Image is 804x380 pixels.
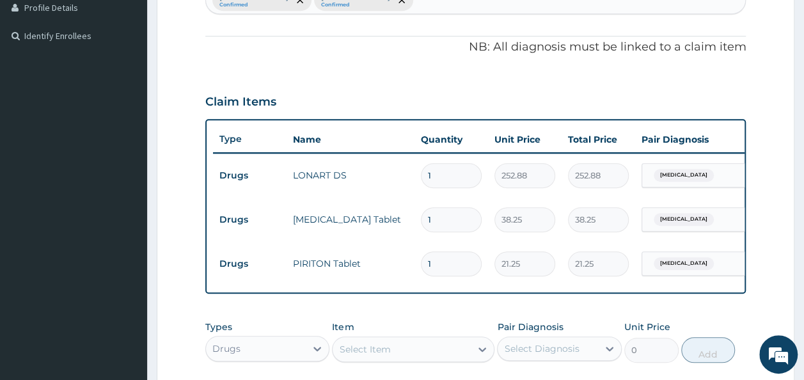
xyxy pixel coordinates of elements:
p: NB: All diagnosis must be linked to a claim item [205,39,746,56]
label: Item [332,321,354,333]
td: [MEDICAL_DATA] Tablet [287,207,414,232]
td: PIRITON Tablet [287,251,414,276]
h3: Claim Items [205,95,276,109]
img: d_794563401_company_1708531726252_794563401 [24,64,52,96]
textarea: Type your message and hit 'Enter' [6,248,244,293]
span: [MEDICAL_DATA] [654,169,714,182]
div: Select Diagnosis [504,342,579,355]
label: Unit Price [624,321,670,333]
label: Types [205,322,232,333]
th: Type [213,127,287,151]
span: [MEDICAL_DATA] [654,257,714,270]
div: Chat with us now [67,72,215,88]
th: Name [287,127,414,152]
small: Confirmed [219,2,288,8]
th: Unit Price [488,127,562,152]
td: Drugs [213,164,287,187]
td: LONART DS [287,162,414,188]
th: Quantity [414,127,488,152]
td: Drugs [213,208,287,232]
div: Minimize live chat window [210,6,240,37]
div: Drugs [212,342,240,355]
small: Confirmed [321,2,390,8]
button: Add [681,337,736,363]
th: Pair Diagnosis [635,127,776,152]
td: Drugs [213,252,287,276]
span: We're online! [74,111,177,240]
th: Total Price [562,127,635,152]
div: Select Item [339,343,390,356]
span: [MEDICAL_DATA] [654,213,714,226]
label: Pair Diagnosis [497,321,563,333]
